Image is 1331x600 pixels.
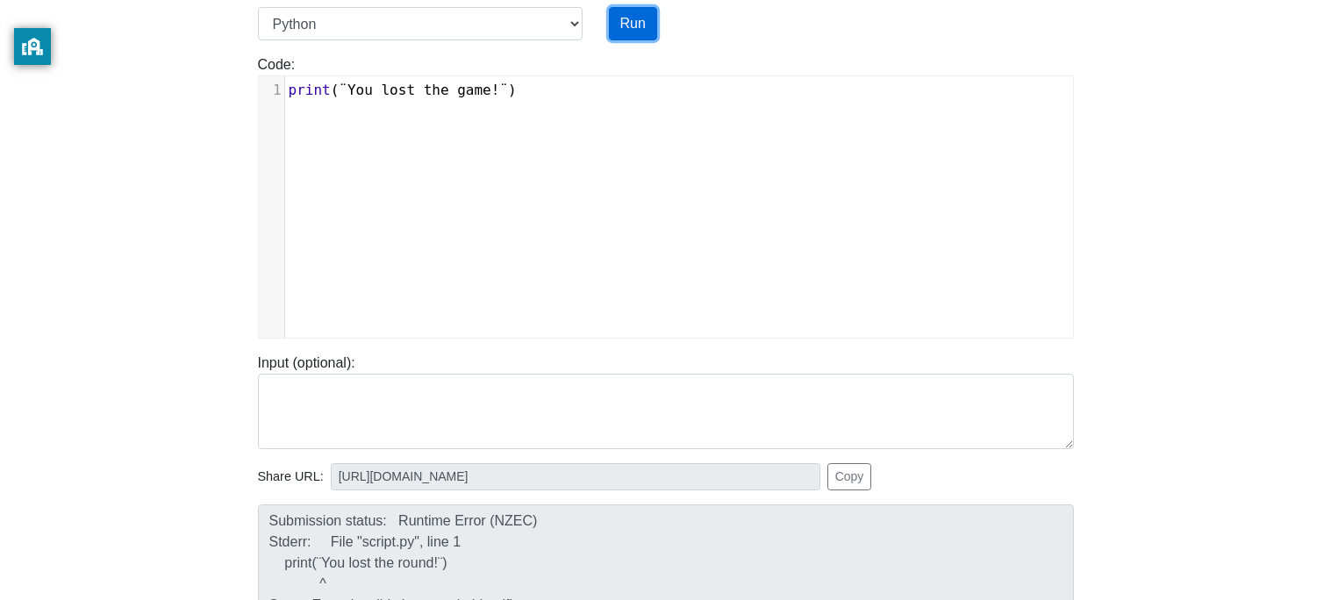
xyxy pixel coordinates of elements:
[424,82,449,98] span: the
[245,54,1087,339] div: Code:
[245,353,1087,449] div: Input (optional):
[499,82,508,98] span: ¨
[259,80,284,101] div: 1
[331,463,820,490] input: No share available yet
[381,82,415,98] span: lost
[14,28,51,65] button: privacy banner
[289,82,517,98] span: ( )
[258,468,324,487] span: Share URL:
[289,82,331,98] span: print
[339,82,373,98] span: ¨You
[457,82,491,98] span: game
[609,7,657,40] button: Run
[827,463,872,490] button: Copy
[491,82,500,98] span: !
